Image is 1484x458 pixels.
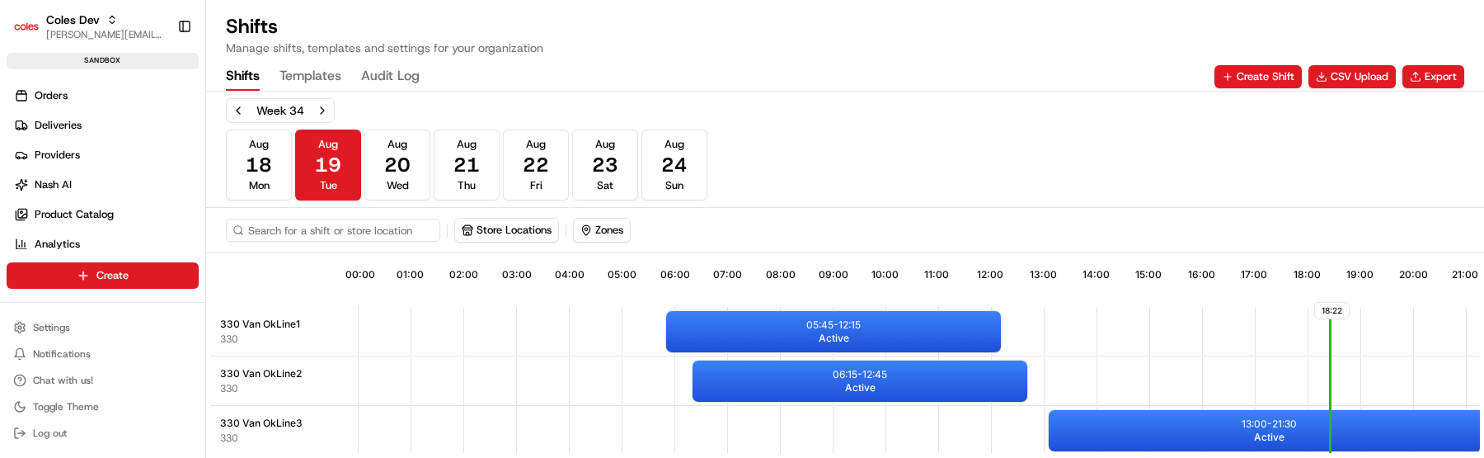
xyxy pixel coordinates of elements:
[35,148,80,163] span: Providers
[46,12,100,28] button: Coles Dev
[434,130,500,201] button: Aug21Thu
[845,381,876,394] span: Active
[458,178,476,193] span: Thu
[249,178,270,193] span: Mon
[164,336,200,348] span: Pylon
[523,152,549,178] span: 22
[139,326,153,339] div: 💻
[384,152,411,178] span: 20
[608,268,636,281] span: 05:00
[35,158,64,187] img: 3693034958564_8121d46c871f4c73208f_72.jpg
[33,400,99,413] span: Toggle Theme
[137,256,143,269] span: •
[311,99,334,122] button: Next week
[364,130,430,201] button: Aug20Wed
[1294,268,1321,281] span: 18:00
[665,137,684,152] span: Aug
[977,268,1003,281] span: 12:00
[33,324,126,341] span: Knowledge Base
[279,63,341,91] button: Templates
[526,137,546,152] span: Aug
[573,218,631,243] button: Zones
[246,152,272,178] span: 18
[226,13,543,40] h1: Shifts
[16,240,43,267] img: Abdul Alfozan
[592,152,618,178] span: 23
[156,324,265,341] span: API Documentation
[660,268,690,281] span: 06:00
[13,13,40,40] img: Coles Dev
[33,374,93,387] span: Chat with us!
[1082,268,1110,281] span: 14:00
[7,172,205,198] a: Nash AI
[766,268,796,281] span: 08:00
[7,7,171,46] button: Coles DevColes Dev[PERSON_NAME][EMAIL_ADDRESS][DOMAIN_NAME]
[665,178,683,193] span: Sun
[1214,65,1302,88] button: Create Shift
[74,174,227,187] div: We're available if you need us!
[318,137,338,152] span: Aug
[35,237,80,252] span: Analytics
[35,207,114,222] span: Product Catalog
[1399,268,1428,281] span: 20:00
[7,201,205,228] a: Product Catalog
[220,333,238,346] button: 330
[1346,268,1374,281] span: 19:00
[7,342,199,366] button: Notifications
[819,268,848,281] span: 09:00
[10,318,133,347] a: 📗Knowledge Base
[502,268,532,281] span: 03:00
[1308,65,1396,88] a: CSV Upload
[453,152,480,178] span: 21
[1242,418,1297,431] p: 13:00 - 21:30
[1135,268,1162,281] span: 15:00
[7,142,205,168] a: Providers
[46,28,164,41] span: [PERSON_NAME][EMAIL_ADDRESS][DOMAIN_NAME]
[1314,302,1350,319] span: 18:22
[7,53,199,69] div: sandbox
[1188,268,1215,281] span: 16:00
[455,219,558,242] button: Store Locations
[33,427,67,440] span: Log out
[7,112,205,139] a: Deliveries
[116,335,200,348] a: Powered byPylon
[572,130,638,201] button: Aug23Sat
[361,63,420,91] button: Audit Log
[503,130,569,201] button: Aug22Fri
[530,178,542,193] span: Fri
[220,417,303,430] span: 330 Van OkLine3
[226,130,292,201] button: Aug18Mon
[7,83,205,109] a: Orders
[256,211,300,231] button: See all
[256,102,304,119] div: Week 34
[1452,268,1478,281] span: 21:00
[35,118,82,133] span: Deliveries
[713,268,742,281] span: 07:00
[7,231,205,257] a: Analytics
[833,368,887,381] p: 06:15 - 12:45
[226,40,543,56] p: Manage shifts, templates and settings for your organization
[397,268,424,281] span: 01:00
[146,256,180,269] span: [DATE]
[16,326,30,339] div: 📗
[595,137,615,152] span: Aug
[7,369,199,392] button: Chat with us!
[819,332,849,345] span: Active
[387,137,407,152] span: Aug
[661,152,688,178] span: 24
[35,88,68,103] span: Orders
[574,219,630,242] button: Zones
[924,268,949,281] span: 11:00
[74,158,270,174] div: Start new chat
[387,178,409,193] span: Wed
[43,106,272,124] input: Clear
[249,137,269,152] span: Aug
[16,17,49,50] img: Nash
[454,218,559,243] button: Store Locations
[220,432,238,445] button: 330
[597,178,613,193] span: Sat
[33,321,70,334] span: Settings
[457,137,477,152] span: Aug
[7,262,199,289] button: Create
